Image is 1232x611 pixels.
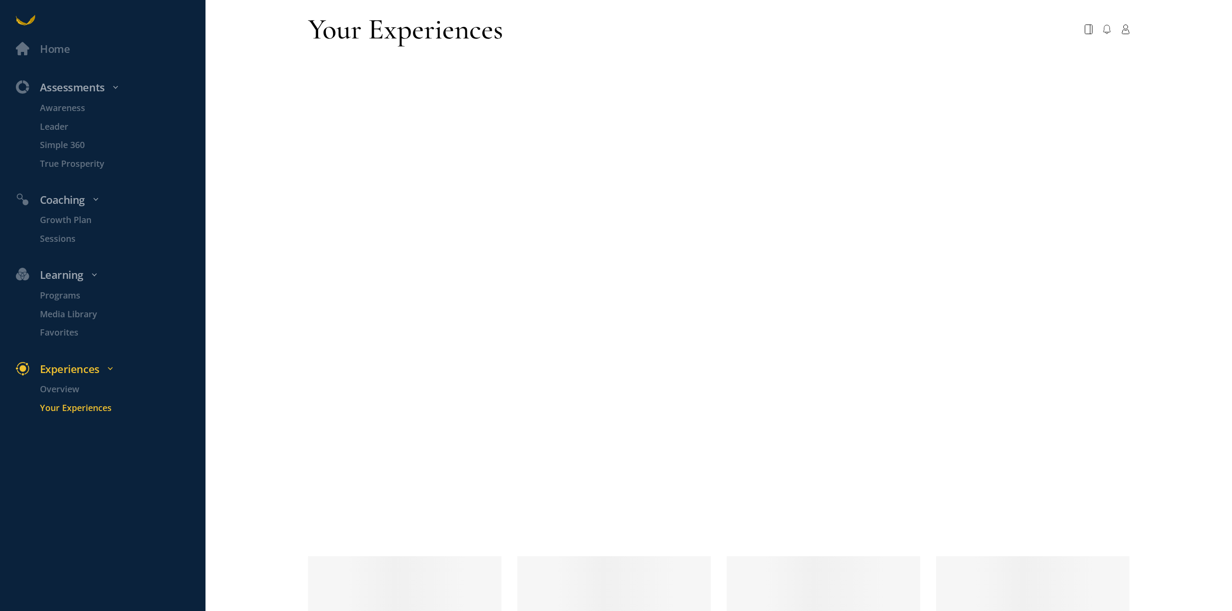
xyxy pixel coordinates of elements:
[24,308,205,321] a: Media Library
[40,157,203,170] p: True Prosperity
[24,101,205,115] a: Awareness
[40,213,203,227] p: Growth Plan
[24,232,205,246] a: Sessions
[40,232,203,246] p: Sessions
[308,436,462,467] span: Abroad Peru Quest
[40,138,203,152] p: Simple 360
[308,69,1129,397] img: quest-1753795765567.jpeg
[24,120,205,133] a: Leader
[40,383,203,396] p: Overview
[24,157,205,170] a: True Prosperity
[40,401,203,415] p: Your Experiences
[308,479,1129,514] pre: Transcend time’s limitations with Andean wisdom keepers on Abroad’s Peru Wisdom Quest. Immerse yo...
[24,138,205,152] a: Simple 360
[40,289,203,302] p: Programs
[40,40,70,58] div: Home
[40,326,203,339] p: Favorites
[24,213,205,227] a: Growth Plan
[8,361,211,378] div: Experiences
[8,191,211,209] div: Coaching
[24,326,205,339] a: Favorites
[8,266,211,284] div: Learning
[308,11,503,48] div: Your Experiences
[8,79,211,96] div: Assessments
[40,308,203,321] p: Media Library
[24,383,205,396] a: Overview
[24,401,205,415] a: Your Experiences
[40,101,203,115] p: Awareness
[40,120,203,133] p: Leader
[308,413,359,424] span: [DATE]-[DATE]
[24,289,205,302] a: Programs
